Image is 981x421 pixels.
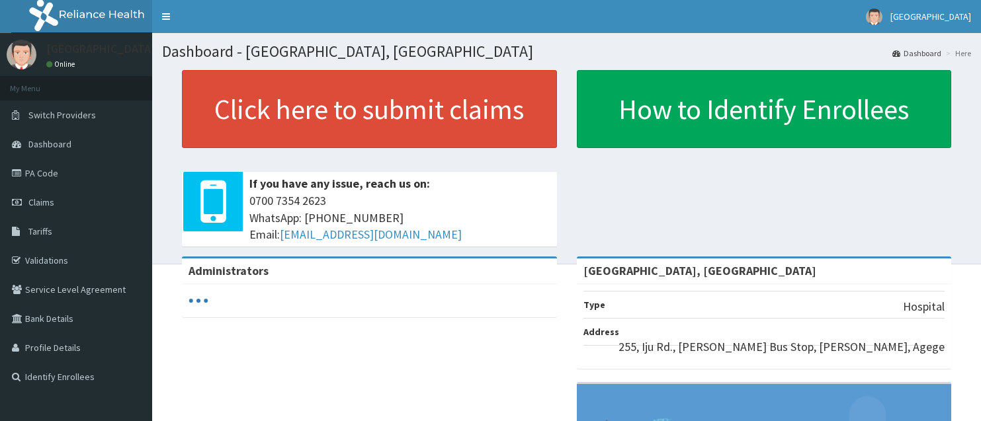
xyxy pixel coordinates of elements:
[618,338,945,356] p: 255, Iju Rd., [PERSON_NAME] Bus Stop, [PERSON_NAME], Agege
[249,192,550,243] span: 0700 7354 2623 WhatsApp: [PHONE_NUMBER] Email:
[182,70,557,148] a: Click here to submit claims
[28,138,71,150] span: Dashboard
[583,263,816,278] strong: [GEOGRAPHIC_DATA], [GEOGRAPHIC_DATA]
[583,299,605,311] b: Type
[280,227,462,242] a: [EMAIL_ADDRESS][DOMAIN_NAME]
[46,59,78,69] a: Online
[577,70,952,148] a: How to Identify Enrollees
[890,11,971,22] span: [GEOGRAPHIC_DATA]
[943,48,971,59] li: Here
[903,298,945,315] p: Hospital
[28,225,52,237] span: Tariffs
[189,291,208,311] svg: audio-loading
[28,109,96,121] span: Switch Providers
[583,326,619,338] b: Address
[28,196,54,208] span: Claims
[7,40,36,69] img: User Image
[892,48,941,59] a: Dashboard
[46,43,155,55] p: [GEOGRAPHIC_DATA]
[249,176,430,191] b: If you have any issue, reach us on:
[162,43,971,60] h1: Dashboard - [GEOGRAPHIC_DATA], [GEOGRAPHIC_DATA]
[866,9,882,25] img: User Image
[189,263,269,278] b: Administrators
